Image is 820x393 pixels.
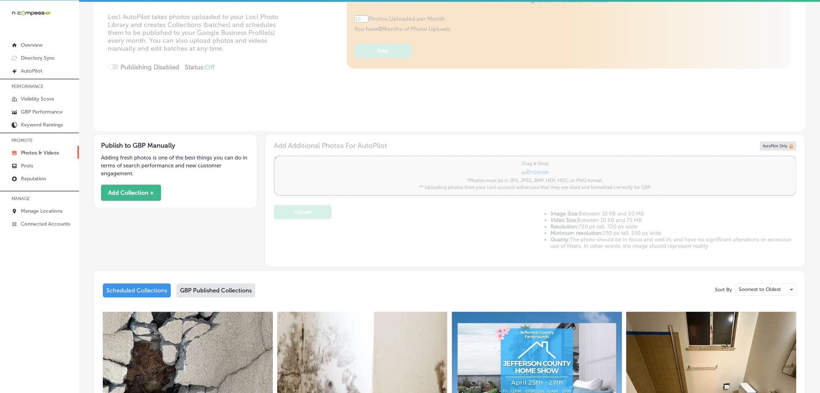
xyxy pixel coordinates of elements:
[21,96,54,102] p: Visibility Score
[21,109,63,115] p: GBP Performance
[715,287,732,293] p: Sort By
[101,142,250,149] h3: Publish to GBP Manually
[21,68,42,74] p: AutoPilot
[101,185,161,201] button: Add Collection +
[21,122,63,128] p: Keyword Rankings
[739,286,781,293] p: Soonest to Oldest
[21,208,63,214] p: Manage Locations
[103,283,171,297] div: Scheduled Collections
[21,163,33,169] p: Posts
[177,283,255,297] div: GBP Published Collections
[21,176,46,182] p: Reputation
[101,154,250,177] p: Adding fresh photos is one of the best things you can do in terms of search performance and new c...
[21,55,55,61] p: Directory Sync
[21,150,59,156] p: Photos & Videos
[21,42,42,48] p: Overview
[736,284,796,295] div: Soonest to Oldest
[12,10,51,17] img: 660ab0bf-5cc7-4cb8-ba1c-48b5ae0f18e60NCTV_CLogo_TV_Black_-500x88.png
[21,221,70,227] p: Connected Accounts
